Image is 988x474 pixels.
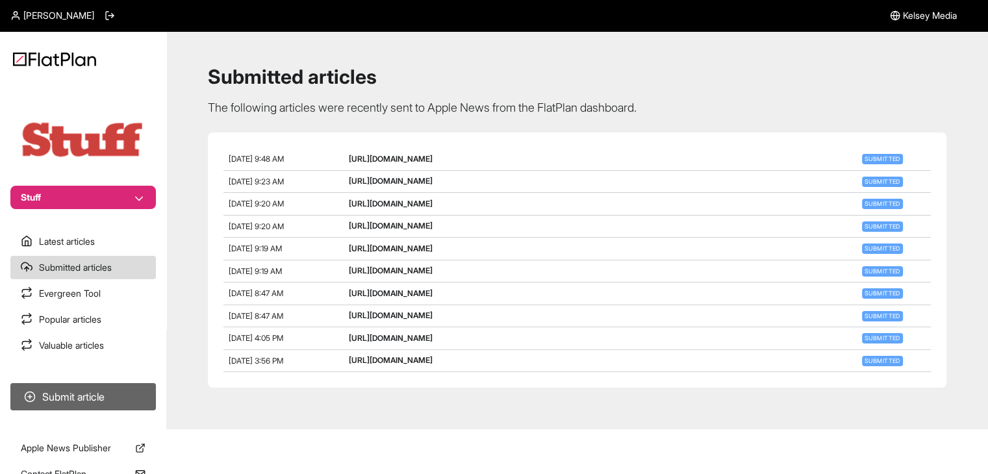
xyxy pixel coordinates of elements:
[10,9,94,22] a: [PERSON_NAME]
[349,199,433,208] a: [URL][DOMAIN_NAME]
[18,119,148,160] img: Publication Logo
[862,311,903,321] span: Submitted
[862,288,903,299] span: Submitted
[903,9,957,22] span: Kelsey Media
[349,221,433,231] a: [URL][DOMAIN_NAME]
[859,288,906,297] a: Submitted
[229,177,284,186] span: [DATE] 9:23 AM
[859,310,906,320] a: Submitted
[229,266,282,276] span: [DATE] 9:19 AM
[10,436,156,460] a: Apple News Publisher
[862,221,903,232] span: Submitted
[859,198,906,208] a: Submitted
[349,266,433,275] a: [URL][DOMAIN_NAME]
[229,199,284,208] span: [DATE] 9:20 AM
[862,333,903,343] span: Submitted
[229,243,282,253] span: [DATE] 9:19 AM
[229,311,283,321] span: [DATE] 8:47 AM
[208,99,946,117] p: The following articles were recently sent to Apple News from the FlatPlan dashboard.
[862,243,903,254] span: Submitted
[10,186,156,209] button: Stuff
[862,177,903,187] span: Submitted
[10,230,156,253] a: Latest articles
[862,356,903,366] span: Submitted
[859,221,906,231] a: Submitted
[859,153,906,163] a: Submitted
[862,266,903,277] span: Submitted
[859,355,906,365] a: Submitted
[10,334,156,357] a: Valuable articles
[229,154,284,164] span: [DATE] 9:48 AM
[349,355,433,365] a: [URL][DOMAIN_NAME]
[208,65,946,88] h1: Submitted articles
[13,52,96,66] img: Logo
[349,288,433,298] a: [URL][DOMAIN_NAME]
[10,308,156,331] a: Popular articles
[10,282,156,305] a: Evergreen Tool
[229,221,284,231] span: [DATE] 9:20 AM
[10,256,156,279] a: Submitted articles
[859,332,906,342] a: Submitted
[349,176,433,186] a: [URL][DOMAIN_NAME]
[349,333,433,343] a: [URL][DOMAIN_NAME]
[349,243,433,253] a: [URL][DOMAIN_NAME]
[862,199,903,209] span: Submitted
[23,9,94,22] span: [PERSON_NAME]
[862,154,903,164] span: Submitted
[859,176,906,186] a: Submitted
[229,333,283,343] span: [DATE] 4:05 PM
[859,266,906,275] a: Submitted
[229,288,283,298] span: [DATE] 8:47 AM
[349,154,433,164] a: [URL][DOMAIN_NAME]
[10,383,156,410] button: Submit article
[229,356,283,366] span: [DATE] 3:56 PM
[349,310,433,320] a: [URL][DOMAIN_NAME]
[859,243,906,253] a: Submitted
